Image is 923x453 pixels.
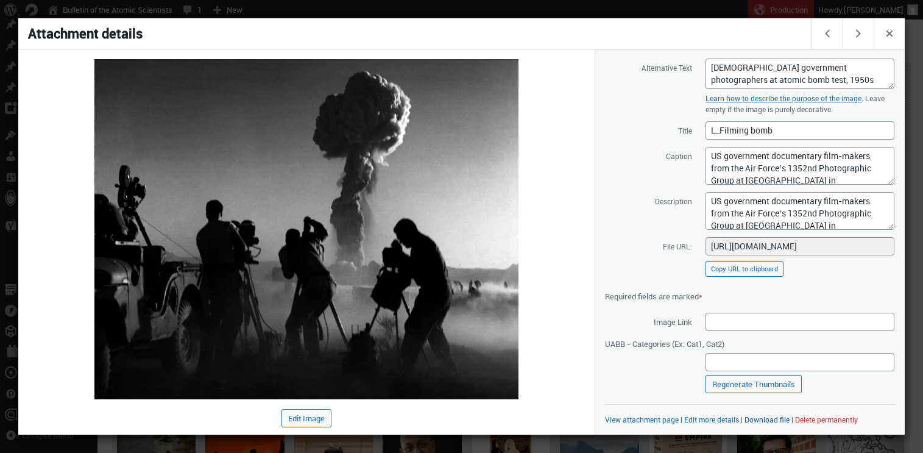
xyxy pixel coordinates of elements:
label: Caption [605,146,692,165]
label: Alternative Text [605,58,692,76]
a: Regenerate Thumbnails [706,375,802,393]
a: View attachment page [605,415,679,424]
span: Image Link [605,312,692,330]
a: Learn how to describe the purpose of the image [706,93,861,103]
a: Download file [744,415,790,424]
span: | [681,415,682,424]
a: Edit more details [684,415,739,424]
span: UABB - Categories (Ex: Cat1, Cat2) [605,334,724,352]
button: Edit Image [281,409,331,427]
label: File URL: [605,237,692,255]
button: Copy URL to clipboard [706,261,783,277]
label: Description [605,191,692,210]
span: Required fields are marked [605,291,702,302]
textarea: [DEMOGRAPHIC_DATA] government photographers at atomic bomb test, 1950s [706,59,894,89]
label: Title [605,121,692,139]
button: Delete permanently [795,415,858,424]
p: . Leave empty if the image is purely decorative. [706,93,894,115]
h1: Attachment details [18,18,813,49]
span: | [791,415,793,424]
span: | [741,415,743,424]
textarea: US government documentary film-makers from the Air Force’s 1352nd Photographic Group at [GEOGRAPH... [706,147,894,185]
textarea: US government documentary film-makers from the Air Force’s 1352nd Photographic Group at [GEOGRAPH... [706,192,894,230]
